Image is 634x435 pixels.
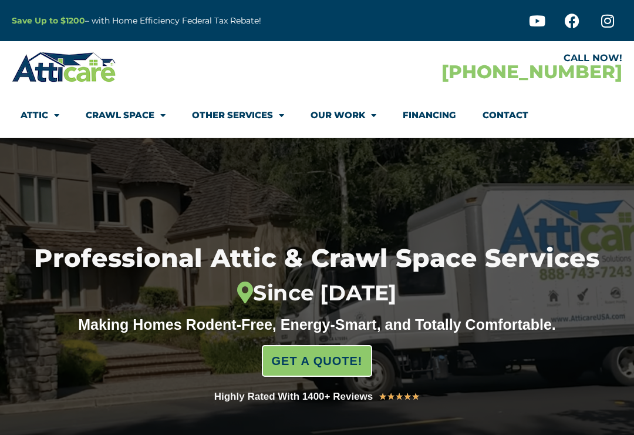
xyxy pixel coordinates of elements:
[272,349,363,373] span: GET A QUOTE!
[483,102,528,129] a: Contact
[412,389,420,404] i: ★
[12,14,371,28] p: – with Home Efficiency Federal Tax Rebate!
[21,102,613,129] nav: Menu
[21,102,59,129] a: Attic
[192,102,284,129] a: Other Services
[86,102,166,129] a: Crawl Space
[395,389,403,404] i: ★
[68,316,566,333] div: Making Homes Rodent-Free, Energy-Smart, and Totally Comfortable.
[12,15,85,26] a: Save Up to $1200
[262,345,373,377] a: GET A QUOTE!
[311,102,376,129] a: Our Work
[379,389,387,404] i: ★
[403,102,456,129] a: Financing
[387,389,395,404] i: ★
[379,389,420,404] div: 5/5
[317,53,622,63] div: CALL NOW!
[403,389,412,404] i: ★
[214,389,373,405] div: Highly Rated With 1400+ Reviews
